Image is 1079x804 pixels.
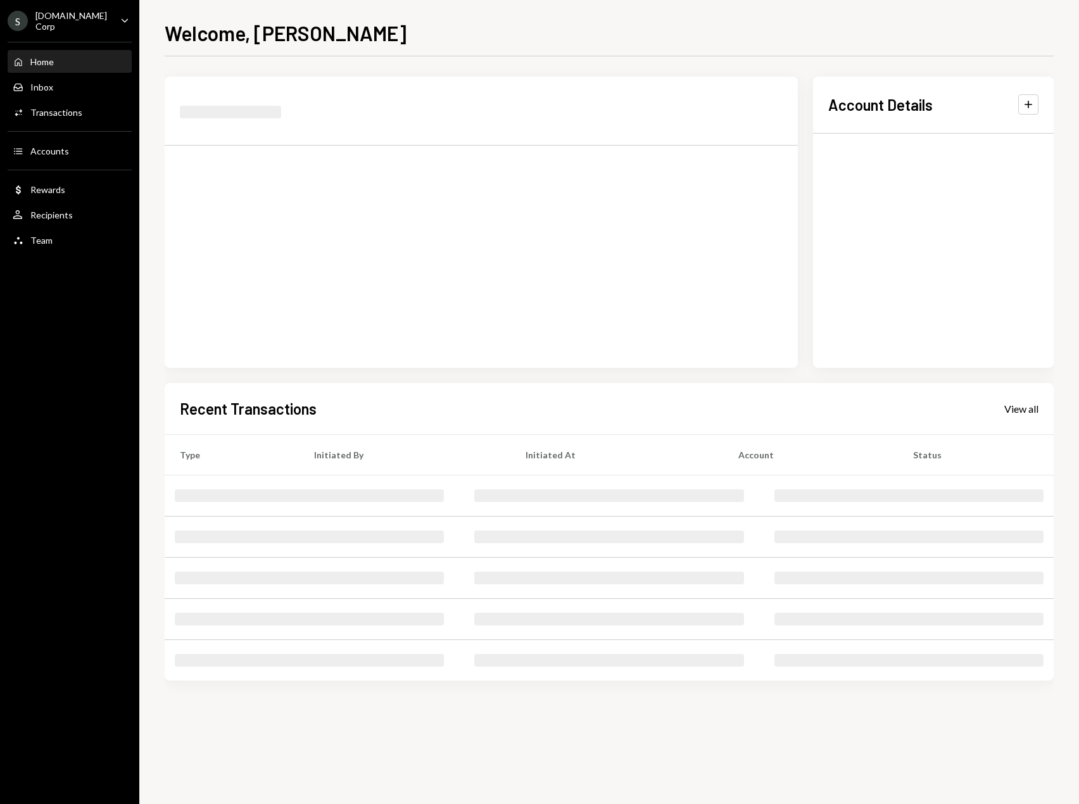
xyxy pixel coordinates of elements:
[1004,403,1038,415] div: View all
[299,434,510,475] th: Initiated By
[165,20,407,46] h1: Welcome, [PERSON_NAME]
[8,203,132,226] a: Recipients
[30,56,54,67] div: Home
[165,434,299,475] th: Type
[8,101,132,123] a: Transactions
[8,75,132,98] a: Inbox
[8,50,132,73] a: Home
[898,434,1054,475] th: Status
[1004,401,1038,415] a: View all
[30,146,69,156] div: Accounts
[723,434,898,475] th: Account
[8,11,28,31] div: S
[30,235,53,246] div: Team
[35,10,110,32] div: [DOMAIN_NAME] Corp
[30,107,82,118] div: Transactions
[30,210,73,220] div: Recipients
[30,82,53,92] div: Inbox
[828,94,933,115] h2: Account Details
[8,139,132,162] a: Accounts
[8,229,132,251] a: Team
[8,178,132,201] a: Rewards
[510,434,723,475] th: Initiated At
[30,184,65,195] div: Rewards
[180,398,317,419] h2: Recent Transactions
